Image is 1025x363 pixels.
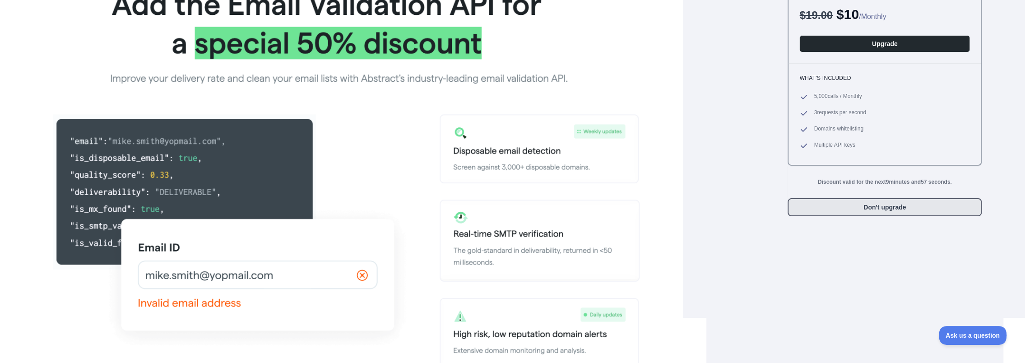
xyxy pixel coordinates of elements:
[939,326,1007,345] iframe: Toggle Customer Support
[818,179,952,185] strong: Discount valid for the next 9 minutes and 57 seconds.
[799,9,832,21] span: $ 19.00
[814,125,863,134] span: Domains whitelisting
[859,13,886,20] span: / Monthly
[814,141,855,150] span: Multiple API keys
[814,109,866,118] span: 3 requests per second
[788,198,982,216] button: Don't upgrade
[799,74,970,82] h3: What's included
[836,7,859,22] span: $ 10
[814,93,862,102] span: 5,000 calls / Monthly
[799,35,970,52] button: Upgrade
